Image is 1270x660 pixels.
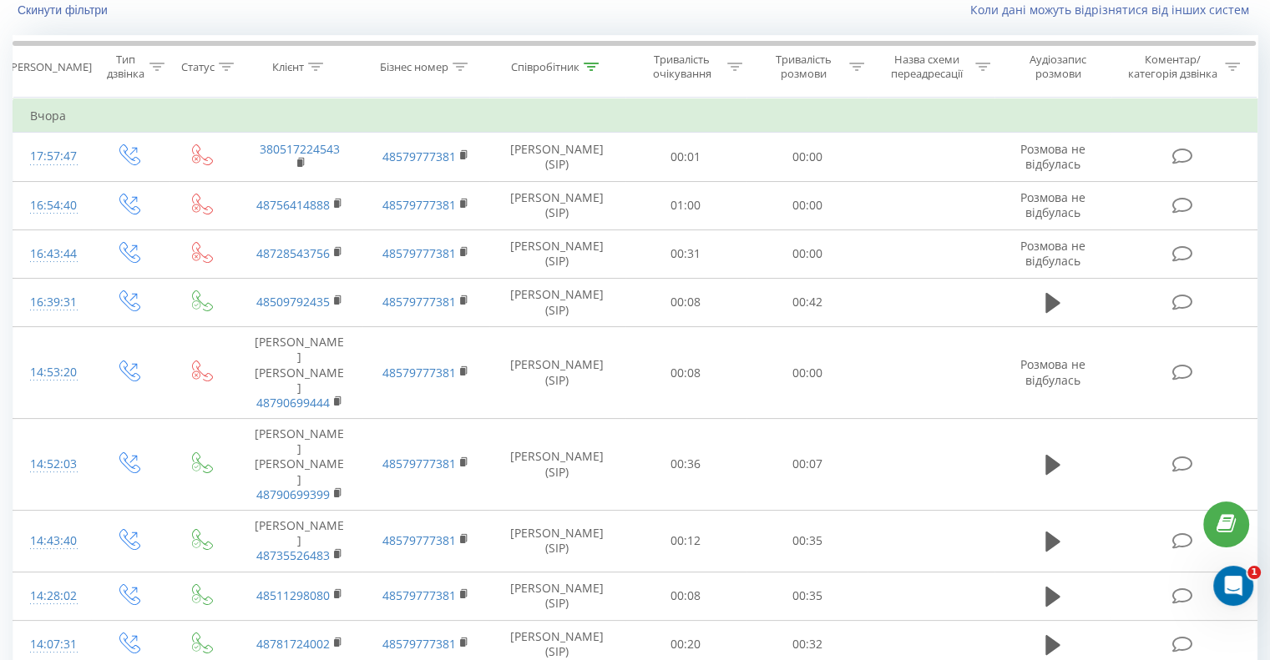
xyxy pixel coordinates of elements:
[236,327,362,419] td: [PERSON_NAME] [PERSON_NAME]
[746,572,868,620] td: 00:35
[260,141,340,157] a: 380517224543
[489,419,625,511] td: [PERSON_NAME] (SIP)
[256,587,330,603] a: 48511298080
[489,181,625,229] td: [PERSON_NAME] (SIP)
[1020,356,1085,387] span: Розмова не відбулась
[970,2,1257,18] a: Коли дані можуть відрізнятися вiд інших систем
[105,53,144,81] div: Тип дзвінка
[382,636,456,652] a: 48579777381
[181,60,215,74] div: Статус
[382,456,456,471] a: 48579777381
[625,419,746,511] td: 00:36
[489,327,625,419] td: [PERSON_NAME] (SIP)
[256,486,330,502] a: 48790699399
[256,245,330,261] a: 48728543756
[625,229,746,278] td: 00:31
[382,365,456,380] a: 48579777381
[236,419,362,511] td: [PERSON_NAME] [PERSON_NAME]
[1213,566,1253,606] iframe: Intercom live chat
[380,60,448,74] div: Бізнес номер
[746,419,868,511] td: 00:07
[30,286,74,319] div: 16:39:31
[13,99,1257,133] td: Вчора
[761,53,845,81] div: Тривалість розмови
[625,511,746,572] td: 00:12
[30,140,74,173] div: 17:57:47
[8,60,92,74] div: [PERSON_NAME]
[746,278,868,326] td: 00:42
[256,197,330,213] a: 48756414888
[382,587,456,603] a: 48579777381
[382,294,456,310] a: 48579777381
[489,229,625,278] td: [PERSON_NAME] (SIP)
[30,580,74,612] div: 14:28:02
[489,572,625,620] td: [PERSON_NAME] (SIP)
[256,547,330,563] a: 48735526483
[746,229,868,278] td: 00:00
[511,60,579,74] div: Співробітник
[382,149,456,164] a: 48579777381
[625,278,746,326] td: 00:08
[489,278,625,326] td: [PERSON_NAME] (SIP)
[625,572,746,620] td: 00:08
[1123,53,1221,81] div: Коментар/категорія дзвінка
[13,3,116,18] button: Скинути фільтри
[382,197,456,213] a: 48579777381
[883,53,971,81] div: Назва схеми переадресації
[1020,238,1085,269] span: Розмова не відбулась
[1009,53,1107,81] div: Аудіозапис розмови
[625,181,746,229] td: 01:00
[256,294,330,310] a: 48509792435
[1247,566,1261,579] span: 1
[625,133,746,181] td: 00:01
[30,356,74,389] div: 14:53:20
[256,636,330,652] a: 48781724002
[236,511,362,572] td: [PERSON_NAME]
[625,327,746,419] td: 00:08
[746,327,868,419] td: 00:00
[640,53,724,81] div: Тривалість очікування
[489,511,625,572] td: [PERSON_NAME] (SIP)
[489,133,625,181] td: [PERSON_NAME] (SIP)
[30,189,74,222] div: 16:54:40
[30,238,74,270] div: 16:43:44
[1020,189,1085,220] span: Розмова не відбулась
[30,448,74,481] div: 14:52:03
[1020,141,1085,172] span: Розмова не відбулась
[30,525,74,557] div: 14:43:40
[382,532,456,548] a: 48579777381
[746,511,868,572] td: 00:35
[746,181,868,229] td: 00:00
[382,245,456,261] a: 48579777381
[746,133,868,181] td: 00:00
[256,395,330,411] a: 48790699444
[272,60,304,74] div: Клієнт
